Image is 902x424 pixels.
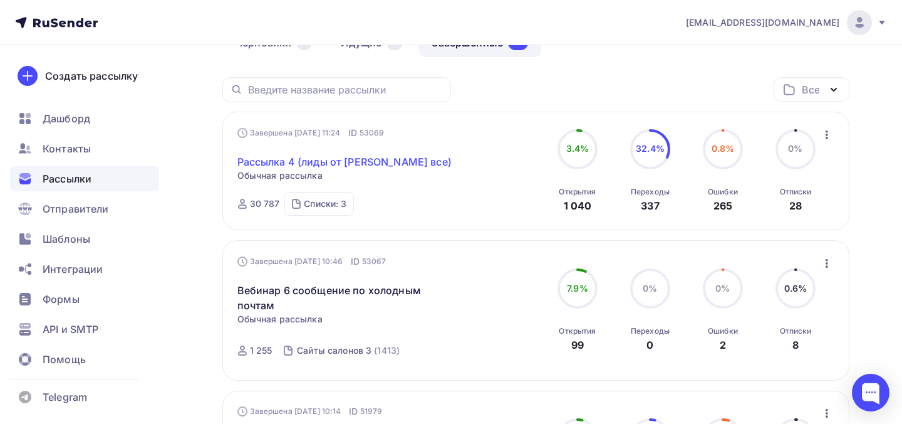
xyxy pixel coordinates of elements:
div: (1413) [374,344,400,357]
span: Дашборд [43,111,90,126]
div: Завершена [DATE] 10:14 [237,405,383,418]
span: [EMAIL_ADDRESS][DOMAIN_NAME] [686,16,839,29]
a: Дашборд [10,106,159,131]
span: Шаблоны [43,231,90,246]
span: 0% [715,283,730,294]
a: [EMAIL_ADDRESS][DOMAIN_NAME] [686,10,887,35]
a: Рассылка 4 (лиды от [PERSON_NAME] все) [237,154,452,169]
div: Завершена [DATE] 11:24 [237,127,385,139]
span: 53069 [360,127,385,139]
span: Telegram [43,390,87,405]
span: ID [348,127,357,139]
div: Ошибки [708,326,738,336]
div: 2 [720,337,726,352]
span: 0.6% [784,283,807,294]
div: 265 [713,198,732,213]
span: 3.4% [566,143,589,154]
span: Формы [43,292,80,307]
div: 30 787 [250,198,280,210]
span: Обычная рассылка [237,169,323,182]
span: 32.4% [636,143,665,154]
div: 28 [789,198,802,213]
span: Отправители [43,201,109,216]
input: Введите название рассылки [248,83,443,97]
a: Вебинар 6 сообщение по холодным почтам [237,283,452,313]
span: Помощь [43,352,86,367]
span: ID [351,255,360,268]
span: 0.8% [712,143,735,154]
div: 337 [641,198,659,213]
div: 1 040 [564,198,592,213]
div: 0 [646,337,653,352]
div: 1 255 [250,344,272,357]
div: Все [802,82,819,97]
span: 7.9% [567,283,588,294]
div: Открытия [559,187,596,197]
a: Шаблоны [10,226,159,252]
span: Контакты [43,141,91,156]
div: Переходы [631,187,670,197]
span: 53067 [362,255,386,268]
span: 0% [788,143,802,154]
a: Формы [10,287,159,312]
span: ID [349,405,358,418]
div: Создать рассылку [45,68,138,83]
div: Отписки [780,187,812,197]
div: Ошибки [708,187,738,197]
span: 0% [643,283,657,294]
span: Рассылки [43,171,91,186]
span: API и SMTP [43,322,98,337]
div: Открытия [559,326,596,336]
span: Интеграции [43,262,103,277]
button: Все [774,77,849,102]
a: Отправители [10,196,159,221]
div: Сайты салонов 3 [297,344,371,357]
div: Переходы [631,326,670,336]
a: Контакты [10,136,159,161]
a: Рассылки [10,166,159,191]
div: Отписки [780,326,812,336]
div: Списки: 3 [304,198,346,210]
a: Сайты салонов 3 (1413) [296,341,401,361]
span: 51979 [360,405,383,418]
div: 99 [571,337,584,352]
div: Завершена [DATE] 10:46 [237,255,386,268]
span: Обычная рассылка [237,313,323,326]
div: 8 [792,337,799,352]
